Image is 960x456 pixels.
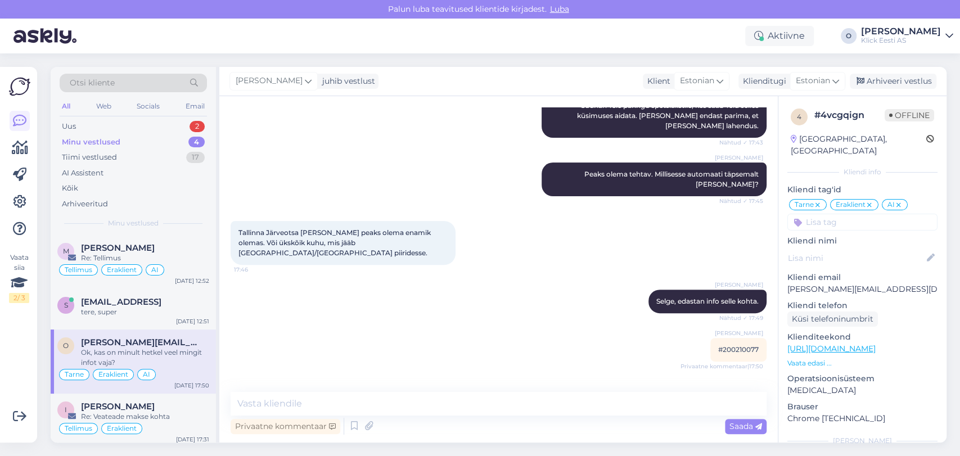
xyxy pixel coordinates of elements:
div: Email [183,99,207,114]
p: [PERSON_NAME][EMAIL_ADDRESS][DOMAIN_NAME] [787,283,938,295]
span: Eraklient [836,201,866,208]
div: O [841,28,857,44]
span: o [63,341,69,350]
input: Lisa tag [787,214,938,231]
span: Nähtud ✓ 17:43 [719,138,763,147]
div: Re: Veateade makse kohta [81,412,209,422]
img: Askly Logo [9,76,30,97]
span: Marika Viikmann [81,243,155,253]
div: Ok, kas on minult hetkel veel mingit infot vaja? [81,347,209,368]
div: All [60,99,73,114]
div: Re: Tellimus [81,253,209,263]
p: Operatsioonisüsteem [787,373,938,385]
div: Klient [643,75,670,87]
div: 4 [188,137,205,148]
a: [PERSON_NAME]Klick Eesti AS [861,27,953,45]
span: Nähtud ✓ 17:49 [719,314,763,322]
div: 17 [186,152,205,163]
div: Kõik [62,183,78,194]
span: Tarne [65,371,84,378]
span: M [63,247,69,255]
p: Kliendi email [787,272,938,283]
div: [PERSON_NAME] [861,27,941,36]
div: tere, super [81,307,209,317]
span: Selge, edastan info selle kohta. [656,297,759,305]
span: Offline [885,109,934,121]
span: [PERSON_NAME] [715,281,763,289]
span: Tallinna Järveotsa [PERSON_NAME] peaks olema enamik olemas. Või ükskõik kuhu, mis jääb [GEOGRAPHI... [238,228,432,257]
span: I [65,405,67,414]
div: Küsi telefoninumbrit [787,311,878,327]
div: [DATE] 17:50 [174,381,209,390]
span: Minu vestlused [108,218,159,228]
div: juhib vestlust [318,75,375,87]
div: [DATE] 12:51 [176,317,209,326]
div: Aktiivne [745,26,814,46]
span: Privaatne kommentaar | 17:50 [680,362,763,371]
div: Minu vestlused [62,137,120,148]
span: Iris Tander [81,401,155,412]
span: 4 [797,112,801,121]
div: AI Assistent [62,168,103,179]
span: 17:46 [234,265,276,274]
div: Kliendi info [787,167,938,177]
span: Eraklient [107,425,137,432]
span: AI [887,201,895,208]
div: Klienditugi [738,75,786,87]
div: 2 [190,121,205,132]
span: Otsi kliente [70,77,115,89]
div: 2 / 3 [9,293,29,303]
span: [PERSON_NAME] [715,329,763,337]
span: AI [151,267,159,273]
span: Eraklient [98,371,128,378]
div: Vaata siia [9,252,29,303]
div: [GEOGRAPHIC_DATA], [GEOGRAPHIC_DATA] [791,133,926,157]
span: [PERSON_NAME] [236,75,303,87]
p: Klienditeekond [787,331,938,343]
p: Chrome [TECHNICAL_ID] [787,413,938,425]
span: Tellimus [65,267,92,273]
span: Nähtud ✓ 17:45 [719,197,763,205]
div: Web [94,99,114,114]
span: s [64,301,68,309]
div: [PERSON_NAME] [787,436,938,446]
span: olaf@ohv.ee [81,337,198,347]
span: Saada [729,421,762,431]
span: [PERSON_NAME] [715,153,763,162]
span: sandramikko338@gmail.con [81,297,161,307]
div: [DATE] 17:31 [176,435,209,444]
span: Tarne [795,201,814,208]
div: Tiimi vestlused [62,152,117,163]
span: Estonian [796,75,830,87]
div: Arhiveeritud [62,198,108,210]
span: Tellimus [65,425,92,432]
div: Klick Eesti AS [861,36,941,45]
div: Uus [62,121,76,132]
p: Kliendi tag'id [787,184,938,196]
div: Privaatne kommentaar [231,419,340,434]
p: [MEDICAL_DATA] [787,385,938,396]
a: [URL][DOMAIN_NAME] [787,344,876,354]
p: Vaata edasi ... [787,358,938,368]
div: [DATE] 12:52 [175,277,209,285]
p: Brauser [787,401,938,413]
span: Luba [547,4,573,14]
span: #200210077 [718,345,759,354]
span: Eraklient [107,267,137,273]
p: Kliendi telefon [787,300,938,311]
div: Arhiveeri vestlus [850,74,936,89]
input: Lisa nimi [788,252,925,264]
span: Peaks olema tehtav. Millisesse automaati täpsemalt [PERSON_NAME]? [584,170,760,188]
div: Socials [134,99,162,114]
span: Estonian [680,75,714,87]
div: # 4vcgqign [814,109,885,122]
span: AI [143,371,150,378]
p: Kliendi nimi [787,235,938,247]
